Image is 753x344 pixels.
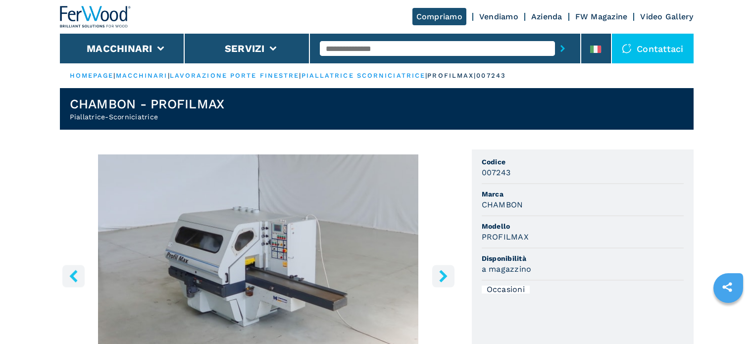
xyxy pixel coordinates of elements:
[640,12,693,21] a: Video Gallery
[70,96,225,112] h1: CHAMBON - PROFILMAX
[575,12,628,21] a: FW Magazine
[715,275,740,299] a: sharethis
[482,157,684,167] span: Codice
[482,167,511,178] h3: 007243
[482,199,523,210] h3: CHAMBON
[60,6,131,28] img: Ferwood
[225,43,265,54] button: Servizi
[168,72,170,79] span: |
[622,44,632,53] img: Contattaci
[482,286,530,294] div: Occasioni
[482,231,529,243] h3: PROFILMAX
[482,221,684,231] span: Modello
[432,265,454,287] button: right-button
[62,265,85,287] button: left-button
[87,43,152,54] button: Macchinari
[113,72,115,79] span: |
[70,112,225,122] h2: Piallatrice-Scorniciatrice
[412,8,466,25] a: Compriamo
[425,72,427,79] span: |
[479,12,518,21] a: Vendiamo
[116,72,168,79] a: macchinari
[531,12,562,21] a: Azienda
[476,71,506,80] p: 007243
[555,37,570,60] button: submit-button
[170,72,300,79] a: lavorazione porte finestre
[299,72,301,79] span: |
[301,72,426,79] a: piallatrice scorniciatrice
[427,71,476,80] p: profilmax |
[482,263,532,275] h3: a magazzino
[612,34,694,63] div: Contattaci
[482,189,684,199] span: Marca
[70,72,114,79] a: HOMEPAGE
[482,253,684,263] span: Disponibilità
